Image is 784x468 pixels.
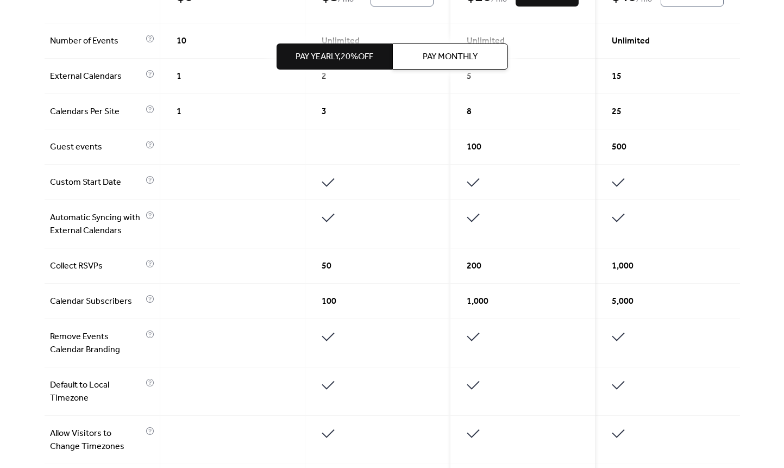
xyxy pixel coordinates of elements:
span: External Calendars [50,70,143,83]
span: Collect RSVPs [50,260,143,273]
span: 200 [467,260,481,273]
span: Automatic Syncing with External Calendars [50,211,143,238]
span: Pay Monthly [423,51,478,64]
span: 1,000 [612,260,634,273]
span: Guest events [50,141,143,154]
span: 10 [177,35,186,48]
span: 25 [612,105,622,118]
span: Remove Events Calendar Branding [50,330,143,357]
span: 3 [322,105,327,118]
span: 1 [177,105,181,118]
span: Calendars Per Site [50,105,143,118]
span: Calendar Subscribers [50,295,143,308]
span: Number of Events [50,35,143,48]
button: Pay Monthly [392,43,508,70]
span: 1 [177,70,181,83]
span: Allow Visitors to Change Timezones [50,427,143,453]
span: 5,000 [612,295,634,308]
span: Default to Local Timezone [50,379,143,405]
button: Pay Yearly,20%off [277,43,392,70]
span: 15 [612,70,622,83]
span: Unlimited [612,35,650,48]
span: 50 [322,260,331,273]
span: 8 [467,105,472,118]
span: Custom Start Date [50,176,143,189]
span: 100 [322,295,336,308]
span: 1,000 [467,295,488,308]
span: 100 [467,141,481,154]
span: 500 [612,141,626,154]
span: Pay Yearly, 20% off [296,51,373,64]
